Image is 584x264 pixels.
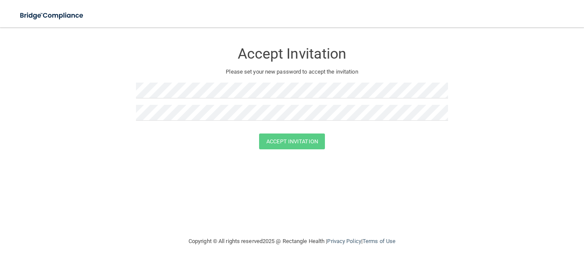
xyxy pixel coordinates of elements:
a: Terms of Use [363,238,395,244]
div: Copyright © All rights reserved 2025 @ Rectangle Health | | [136,228,448,255]
button: Accept Invitation [259,133,325,149]
img: bridge_compliance_login_screen.278c3ca4.svg [13,7,91,24]
p: Please set your new password to accept the invitation [142,67,442,77]
a: Privacy Policy [327,238,361,244]
h3: Accept Invitation [136,46,448,62]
